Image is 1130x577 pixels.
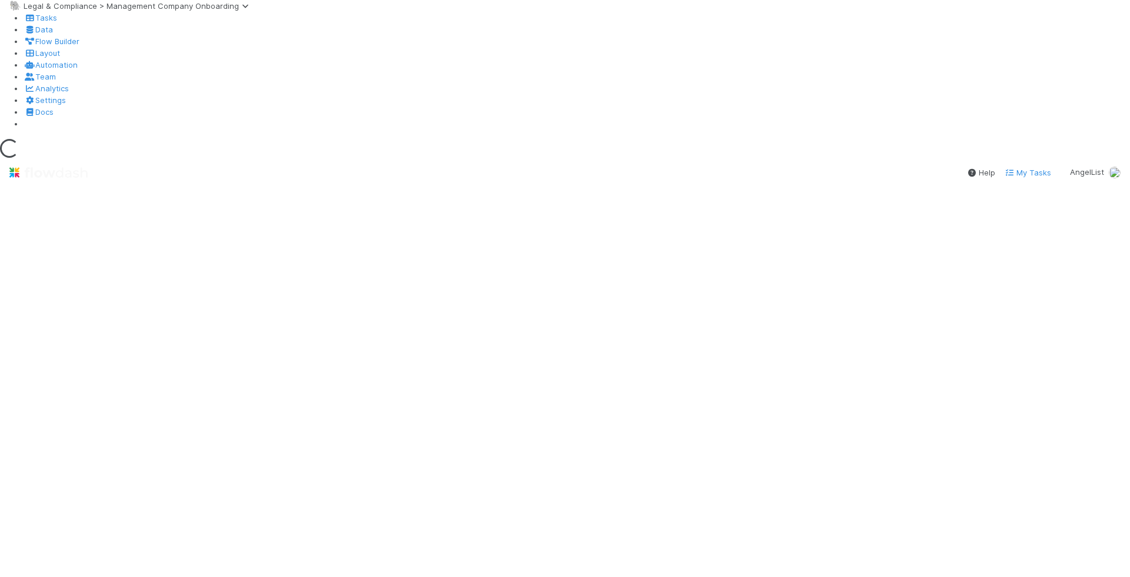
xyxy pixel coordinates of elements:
a: Layout [24,48,60,58]
span: AngelList [1070,167,1104,177]
a: Analytics [24,84,69,93]
span: My Tasks [1005,168,1051,177]
a: Settings [24,95,66,105]
a: My Tasks [1005,167,1051,178]
span: Legal & Compliance > Management Company Onboarding [24,1,253,11]
img: logo-inverted-e16ddd16eac7371096b0.svg [9,163,88,183]
a: Docs [24,107,54,117]
a: Flow Builder [24,37,79,46]
a: Team [24,72,56,81]
a: Tasks [24,13,57,22]
span: 🐘 [9,1,21,11]
a: Data [24,25,53,34]
div: Help [967,167,995,178]
a: Automation [24,60,78,69]
img: avatar_892eb56c-5b5a-46db-bf0b-2a9023d0e8f8.png [1109,167,1121,178]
